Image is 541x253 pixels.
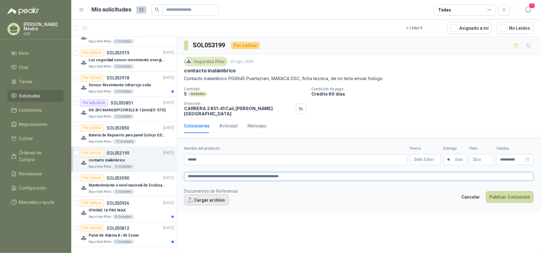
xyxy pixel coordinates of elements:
a: Por cotizarSOL053919[DATE] Company LogoLuz seguridad sensor movimiento energia solarSeguridad Atl... [71,47,176,72]
p: Seguridad Atlas [89,64,112,69]
div: Seguridad Atlas [184,57,228,66]
span: Órdenes de Compra [19,149,58,163]
label: Precio [410,146,441,152]
p: 5 [184,91,187,96]
p: Cantidad [184,87,306,91]
img: Company Logo [185,58,192,65]
p: Seguridad Atlas [89,164,112,169]
span: Remisiones [19,170,42,177]
p: Panel de Alarma 8 / 64 Zonas [89,233,139,238]
p: [DATE] [163,50,174,56]
div: 1 - 13 de 13 [406,23,442,33]
p: SOL053918 [107,76,129,80]
p: Dirección [184,101,293,106]
span: 0 [475,158,481,161]
span: 1 [529,3,535,9]
div: 8 Unidades [113,214,134,219]
a: Por cotizarSOL050936[DATE] Company LogoIPHONE 16 PRO MAXSeguridad Atlas8 Unidades [71,197,176,222]
p: Seguridad Atlas [89,239,112,244]
a: Por adjudicarSOL053851[DATE] Company LogoDS-2XC6646G0/PIZHRS(2.8-12mm)(O-STD)Seguridad Atlas2 Uni... [71,97,176,122]
div: 2 Unidades [113,239,134,244]
span: 13 [136,6,146,14]
img: Company Logo [80,109,87,117]
p: Documentos de Referencia [184,188,238,195]
div: 5 Unidades [113,164,134,169]
p: [DATE] [163,200,174,206]
span: Licitaciones [19,107,42,114]
p: contacto inalámbrico [89,157,125,163]
div: Cotizaciones [184,122,209,129]
div: Por cotizar [80,149,104,157]
a: Remisiones [7,168,64,180]
p: Seguridad Atlas [89,89,112,94]
button: Publicar Cotización [486,191,534,203]
span: Solicitudes [19,92,41,99]
span: $ [473,158,475,161]
p: Batería de Repuesto para panel Qolsys QS9302 [89,132,166,138]
div: Todas [438,6,451,13]
a: Inicio [7,47,64,59]
div: Por cotizar [80,49,104,57]
a: Por cotizarSOL050812[DATE] Company LogoPanel de Alarma 8 / 64 ZonasSeguridad Atlas2 Unidades [71,222,176,247]
a: Órdenes de Compra [7,147,64,165]
span: Negociaciones [19,121,48,128]
p: Seguridad Atlas [89,139,112,144]
a: Solicitudes [7,90,64,102]
p: SOL050936 [107,201,129,205]
img: Company Logo [80,184,87,192]
a: Manuales y ayuda [7,196,64,208]
a: Negociaciones [7,118,64,130]
div: Por cotizar [80,225,104,232]
button: Cancelar [458,191,483,203]
div: Por cotizar [80,74,104,82]
p: $686.528,85 [410,154,441,165]
a: Por cotizarSOL053090[DATE] Company LogoMantenimiento a nivel nacional de Esclusas de SeguridadSeg... [71,172,176,197]
div: 2 Unidades [113,64,134,69]
p: IPHONE 16 PRO MAX [89,208,126,213]
div: Por cotizar [231,42,260,49]
span: Cotizar [19,135,33,142]
a: Por cotizarSOL053850[DATE] Company LogoBatería de Repuesto para panel Qolsys QS9302Seguridad Atla... [71,122,176,147]
p: SOL053090 [107,176,129,180]
p: [DATE] [163,175,174,181]
div: 1 Unidades [113,189,134,194]
img: Company Logo [80,34,87,41]
img: Company Logo [80,159,87,167]
p: Seguridad Atlas [89,214,112,219]
label: Nombre del producto [184,146,407,152]
span: Inicio [19,50,29,57]
a: Por cotizarSOL053918[DATE] Company LogoSensor Movimiento Infrarrojo solarSeguridad Atlas2 Unidades [71,72,176,97]
p: contacto inalámbrico [184,67,236,74]
p: DS-2XC6646G0/PIZHRS(2.8-12mm)(O-STD) [89,107,166,113]
p: SOL050812 [107,226,129,230]
p: [DATE] [163,125,174,131]
button: Asignado a mi [447,22,492,34]
p: Luz seguridad sensor movimiento energia solar [89,57,166,63]
div: 2 Unidades [113,39,134,44]
span: Días [455,154,463,165]
p: GSP [24,32,64,36]
span: 686.528 [416,158,434,161]
div: Por cotizar [80,174,104,182]
a: Cotizar [7,133,64,144]
img: Company Logo [80,134,87,142]
span: Chat [19,64,29,71]
h3: SOL053199 [193,41,226,50]
label: Entrega [443,146,467,152]
p: Seguridad Atlas [89,189,112,194]
div: Unidades [188,92,207,96]
span: ,85 [430,158,434,161]
a: Por cotizarSOL053199[DATE] Company Logocontacto inalámbricoSeguridad Atlas5 Unidades [71,147,176,172]
img: Company Logo [80,59,87,66]
a: Tareas [7,76,64,88]
p: $ 0,00 [469,154,494,165]
h1: Mis solicitudes [92,5,131,14]
p: Sensor Movimiento Infrarrojo solar [89,82,151,88]
a: Licitaciones [7,104,64,116]
div: Mensajes [248,122,266,129]
span: ,00 [477,158,481,161]
div: Por cotizar [80,199,104,207]
span: search [155,7,159,12]
p: SOL053850 [107,126,129,130]
a: Chat [7,62,64,73]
